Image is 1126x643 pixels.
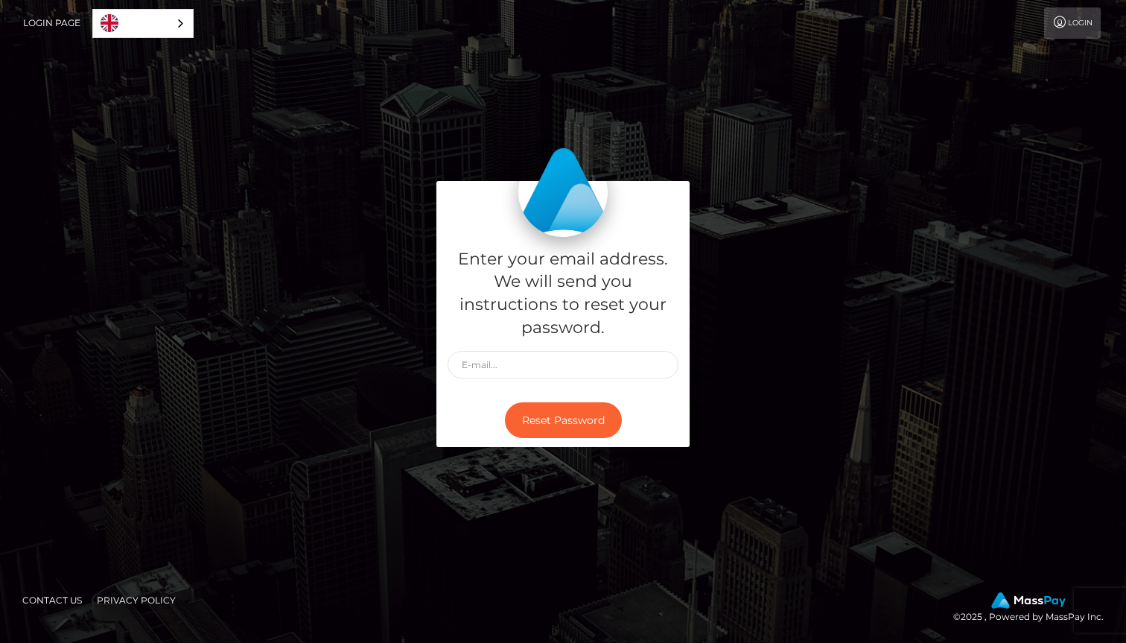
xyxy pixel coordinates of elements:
div: © 2025 , Powered by MassPay Inc. [953,592,1115,625]
h5: Enter your email address. We will send you instructions to reset your password. [448,248,678,340]
button: Reset Password [505,402,622,439]
div: Language [92,9,194,38]
img: MassPay Login [518,148,608,237]
a: English [93,10,193,37]
a: Login Page [23,7,80,39]
a: Privacy Policy [91,589,182,612]
img: MassPay [991,592,1066,609]
a: Login [1044,7,1101,39]
aside: Language selected: English [92,9,194,38]
a: Contact Us [16,589,88,612]
input: E-mail... [448,351,678,378]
